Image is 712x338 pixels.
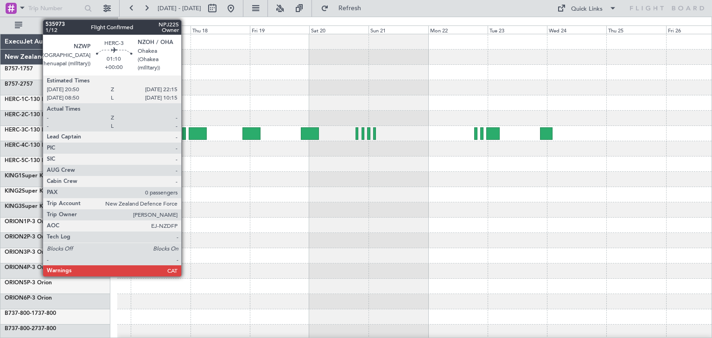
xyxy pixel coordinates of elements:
[5,188,22,194] span: KING2
[5,127,64,133] a: HERC-3C-130 Hercules
[5,250,52,255] a: ORION3P-3 Orion
[5,158,64,163] a: HERC-5C-130 Hercules
[5,81,33,87] a: B757-2757
[5,326,35,332] span: B737-800-2
[553,1,621,16] button: Quick Links
[5,112,64,118] a: HERC-2C-130 Hercules
[119,19,135,26] div: [DATE]
[5,280,52,286] a: ORION5P-3 Orion
[5,112,25,118] span: HERC-2
[5,265,52,270] a: ORION4P-3 Orion
[24,22,98,29] span: All Aircraft
[5,188,73,194] a: KING2Super King Air 200
[250,25,309,34] div: Fri 19
[5,219,27,225] span: ORION1
[547,25,606,34] div: Wed 24
[10,18,101,33] button: All Aircraft
[5,173,22,179] span: KING1
[5,311,56,316] a: B737-800-1737-800
[571,5,603,14] div: Quick Links
[5,311,35,316] span: B737-800-1
[5,143,25,148] span: HERC-4
[5,326,56,332] a: B737-800-2737-800
[5,295,27,301] span: ORION6
[5,81,23,87] span: B757-2
[5,158,25,163] span: HERC-5
[5,173,73,179] a: KING1Super King Air 200
[488,25,547,34] div: Tue 23
[5,143,64,148] a: HERC-4C-130 Hercules
[5,66,33,72] a: B757-1757
[191,25,250,34] div: Thu 18
[5,204,73,209] a: KING3Super King Air 200
[5,204,22,209] span: KING3
[158,4,201,13] span: [DATE] - [DATE]
[5,219,52,225] a: ORION1P-3 Orion
[5,265,27,270] span: ORION4
[5,280,27,286] span: ORION5
[5,97,25,102] span: HERC-1
[5,250,27,255] span: ORION3
[317,1,372,16] button: Refresh
[5,234,27,240] span: ORION2
[309,25,369,34] div: Sat 20
[369,25,428,34] div: Sun 21
[428,25,488,34] div: Mon 22
[131,25,190,34] div: Wed 17
[28,1,82,15] input: Trip Number
[606,25,666,34] div: Thu 25
[5,234,52,240] a: ORION2P-3 Orion
[5,66,23,72] span: B757-1
[331,5,369,12] span: Refresh
[5,97,64,102] a: HERC-1C-130 Hercules
[5,127,25,133] span: HERC-3
[5,295,52,301] a: ORION6P-3 Orion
